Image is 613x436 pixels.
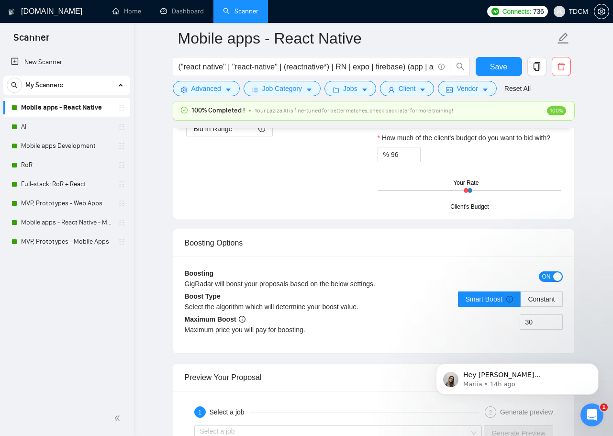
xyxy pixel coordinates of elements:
span: 1 [600,403,608,411]
img: logo [8,4,15,20]
a: Reset All [504,83,531,94]
b: Boost Type [185,292,221,300]
span: holder [118,200,125,207]
span: Smart Boost [466,295,513,303]
div: Boosting Options [185,229,563,257]
span: edit [557,32,569,45]
a: AI [21,117,112,136]
button: search [451,57,470,76]
div: Client's Budget [450,202,489,212]
label: How much of the client's budget do you want to bid with? [378,133,551,143]
a: searchScanner [223,7,258,15]
span: setting [181,86,188,93]
a: dashboardDashboard [160,7,204,15]
span: holder [118,238,125,246]
span: setting [594,8,609,15]
button: barsJob Categorycaret-down [244,81,321,96]
b: Boosting [185,269,214,277]
iframe: Intercom live chat [580,403,603,426]
span: check-circle [181,107,188,113]
span: Advanced [191,83,221,94]
div: Select a job [210,406,250,418]
button: userClientcaret-down [380,81,435,96]
span: search [451,62,469,71]
span: delete [552,62,570,71]
span: caret-down [306,86,312,93]
button: search [7,78,22,93]
button: settingAdvancedcaret-down [173,81,240,96]
button: idcardVendorcaret-down [438,81,496,96]
a: Full-stack: RoR + React [21,175,112,194]
span: user [388,86,395,93]
a: Mobile apps Development [21,136,112,156]
span: caret-down [482,86,489,93]
span: holder [118,142,125,150]
span: info-circle [506,296,513,302]
b: Maximum Boost [185,315,245,323]
div: GigRadar will boost your proposals based on the below settings. [185,279,468,289]
div: Select the algorithm which will determine your boost value. [185,302,374,312]
a: MVP, Prototypes - Web Apps [21,194,112,213]
button: delete [552,57,571,76]
span: holder [118,123,125,131]
a: RoR [21,156,112,175]
div: Maximum price you will pay for boosting. [185,324,374,335]
a: MVP, Prototypes - Mobile Apps [21,232,112,251]
a: setting [594,8,609,15]
iframe: Intercom notifications message [422,343,613,410]
a: New Scanner [11,53,123,72]
button: copy [527,57,546,76]
a: homeHome [112,7,141,15]
span: bars [252,86,258,93]
span: user [556,8,563,15]
input: Search Freelance Jobs... [178,61,434,73]
span: 100% [547,106,566,115]
span: folder [333,86,339,93]
img: upwork-logo.png [491,8,499,15]
span: 1 [198,409,201,416]
span: info-circle [239,316,245,323]
input: Scanner name... [178,26,555,50]
a: Mobile apps - React Native [21,98,112,117]
li: My Scanners [3,76,130,251]
span: My Scanners [25,76,63,95]
span: Constant [528,295,555,303]
span: Save [490,61,507,73]
span: 100% Completed ! [191,105,245,116]
div: Your Rate [453,179,479,188]
span: caret-down [419,86,426,93]
span: 2 [489,409,492,416]
button: setting [594,4,609,19]
span: Jobs [343,83,357,94]
span: holder [118,180,125,188]
span: caret-down [361,86,368,93]
span: 736 [533,6,544,17]
span: holder [118,219,125,226]
span: Scanner [6,31,57,51]
input: How much of the client's budget do you want to bid with? [391,147,420,162]
a: Mobile apps - React Native - Music [21,213,112,232]
span: holder [118,104,125,112]
button: Save [476,57,522,76]
span: copy [528,62,546,71]
div: Generate preview [500,406,553,418]
span: caret-down [225,86,232,93]
span: info-circle [258,125,265,132]
span: Job Category [262,83,302,94]
button: folderJobscaret-down [324,81,376,96]
li: New Scanner [3,53,130,72]
span: Your Laziza AI is fine-tuned for better matches, check back later for more training! [255,107,453,114]
span: Vendor [457,83,478,94]
span: double-left [114,414,123,423]
span: idcard [446,86,453,93]
span: holder [118,161,125,169]
span: info-circle [438,64,445,70]
span: Bid In Range [194,122,233,136]
span: search [7,82,22,89]
div: Preview Your Proposal [185,364,563,391]
span: ON [542,271,551,282]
